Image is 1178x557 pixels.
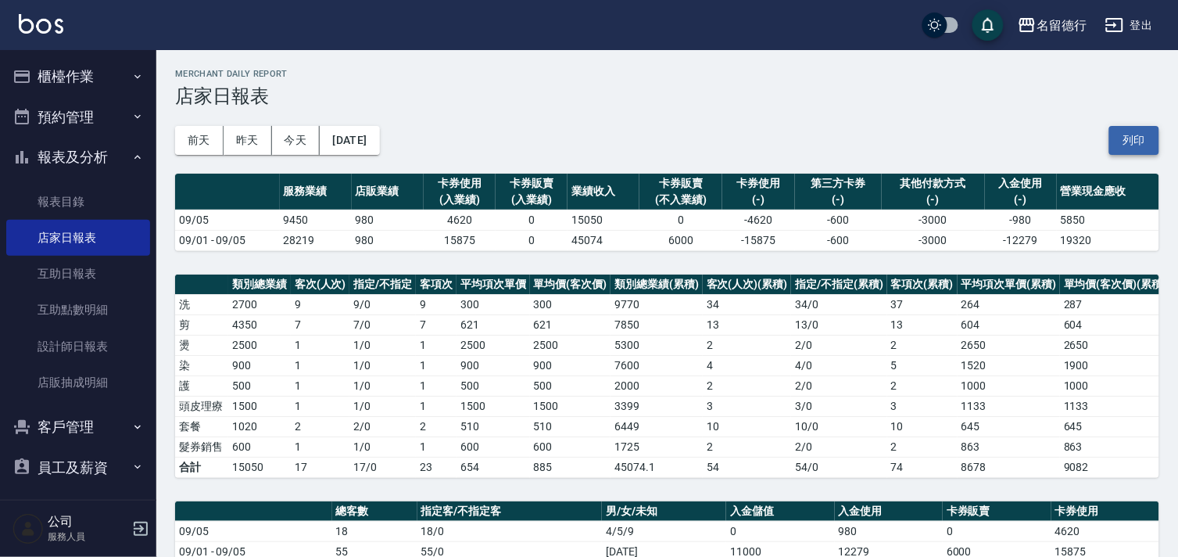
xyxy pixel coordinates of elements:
[795,210,883,230] td: -600
[722,230,794,250] td: -15875
[958,437,1061,457] td: 863
[703,314,792,335] td: 13
[1060,437,1170,457] td: 863
[175,355,228,376] td: 染
[228,396,291,416] td: 1500
[1057,210,1159,230] td: 5850
[6,487,150,528] button: 商品管理
[1060,457,1170,477] td: 9082
[530,355,611,376] td: 900
[291,275,350,295] th: 客次(人次)
[175,457,228,477] td: 合計
[320,126,379,155] button: [DATE]
[291,396,350,416] td: 1
[416,275,457,295] th: 客項次
[799,175,879,192] div: 第三方卡券
[887,396,958,416] td: 3
[175,376,228,396] td: 護
[175,314,228,335] td: 剪
[6,256,150,292] a: 互助日報表
[457,457,530,477] td: 654
[958,416,1061,437] td: 645
[416,314,457,335] td: 7
[530,416,611,437] td: 510
[791,376,887,396] td: 2 / 0
[457,437,530,457] td: 600
[175,437,228,457] td: 髮券銷售
[1037,16,1087,35] div: 名留德行
[416,376,457,396] td: 1
[416,437,457,457] td: 1
[791,457,887,477] td: 54/0
[457,396,530,416] td: 1500
[835,501,943,522] th: 入金使用
[610,437,703,457] td: 1725
[887,416,958,437] td: 10
[1060,416,1170,437] td: 645
[989,192,1053,208] div: (-)
[457,314,530,335] td: 621
[332,521,417,541] td: 18
[703,275,792,295] th: 客次(人次)(累積)
[175,69,1159,79] h2: Merchant Daily Report
[291,376,350,396] td: 1
[886,175,980,192] div: 其他付款方式
[610,335,703,355] td: 5300
[530,376,611,396] td: 500
[499,192,564,208] div: (入業績)
[703,335,792,355] td: 2
[886,192,980,208] div: (-)
[349,376,416,396] td: 1 / 0
[228,355,291,376] td: 900
[19,14,63,34] img: Logo
[530,335,611,355] td: 2500
[602,521,726,541] td: 4/5/9
[1057,230,1159,250] td: 19320
[1060,355,1170,376] td: 1900
[349,275,416,295] th: 指定/不指定
[887,437,958,457] td: 2
[530,314,611,335] td: 621
[428,175,492,192] div: 卡券使用
[639,210,722,230] td: 0
[1060,275,1170,295] th: 單均價(客次價)(累積)
[280,210,352,230] td: 9450
[6,447,150,488] button: 員工及薪資
[1060,376,1170,396] td: 1000
[1051,521,1159,541] td: 4620
[530,437,611,457] td: 600
[799,192,879,208] div: (-)
[703,396,792,416] td: 3
[887,294,958,314] td: 37
[175,275,1171,478] table: a dense table
[496,230,568,250] td: 0
[703,355,792,376] td: 4
[48,530,127,544] p: 服務人員
[643,192,718,208] div: (不入業績)
[291,294,350,314] td: 9
[795,230,883,250] td: -600
[228,457,291,477] td: 15050
[291,457,350,477] td: 17
[457,376,530,396] td: 500
[6,97,150,138] button: 預約管理
[943,521,1051,541] td: 0
[416,294,457,314] td: 9
[175,174,1159,251] table: a dense table
[791,335,887,355] td: 2 / 0
[175,210,280,230] td: 09/05
[175,230,280,250] td: 09/01 - 09/05
[291,437,350,457] td: 1
[272,126,320,155] button: 今天
[985,210,1057,230] td: -980
[726,501,834,522] th: 入金儲值
[349,437,416,457] td: 1 / 0
[457,335,530,355] td: 2500
[639,230,722,250] td: 6000
[568,230,639,250] td: 45074
[1099,11,1159,40] button: 登出
[530,275,611,295] th: 單均價(客次價)
[175,294,228,314] td: 洗
[835,521,943,541] td: 980
[416,355,457,376] td: 1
